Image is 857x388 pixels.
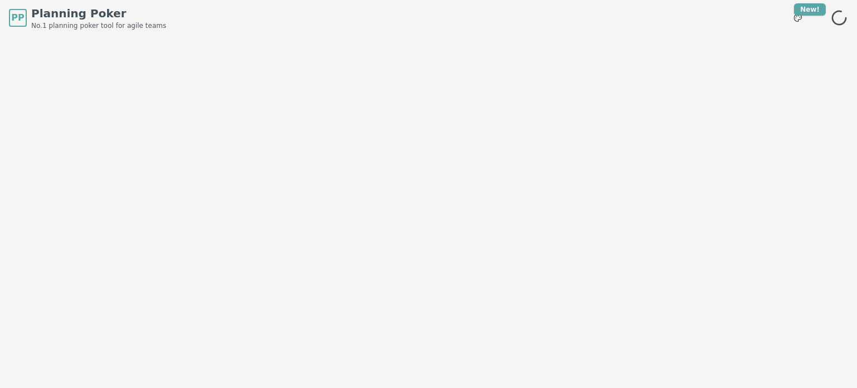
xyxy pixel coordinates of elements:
button: New! [788,8,808,28]
a: PPPlanning PokerNo.1 planning poker tool for agile teams [9,6,166,30]
div: New! [794,3,826,16]
span: Planning Poker [31,6,166,21]
span: No.1 planning poker tool for agile teams [31,21,166,30]
span: PP [11,11,24,25]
